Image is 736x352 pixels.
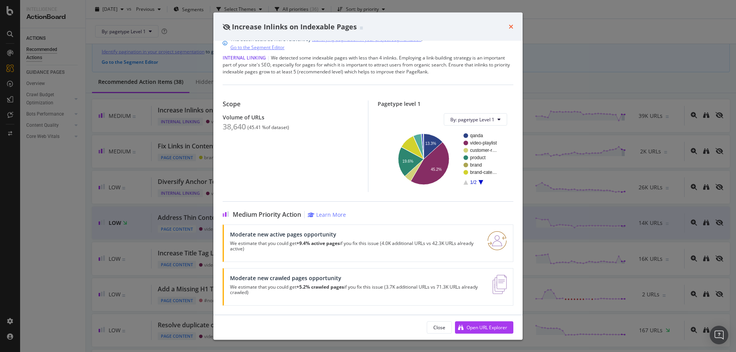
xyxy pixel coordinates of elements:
[450,116,494,122] span: By: pagetype Level 1
[470,180,477,185] text: 1/2
[223,24,230,30] div: eye-slash
[223,35,513,51] div: info banner
[470,155,486,160] text: product
[247,125,289,130] div: ( 45.41 % of dataset )
[487,231,507,250] img: RO06QsNG.png
[230,35,423,51] div: This action could be more relevant by .
[267,54,270,61] span: |
[230,231,478,238] div: Moderate new active pages opportunity
[470,133,483,138] text: qanda
[223,54,513,75] div: We detected some indexable pages with less than 4 inlinks. Employing a link-building strategy is ...
[470,170,497,175] text: brand-cate…
[470,140,497,146] text: video-playlist
[213,12,523,340] div: modal
[360,27,363,29] img: Equal
[223,100,359,108] div: Scope
[492,275,507,294] img: e5DMFwAAAABJRU5ErkJggg==
[230,275,483,281] div: Moderate new crawled pages opportunity
[308,211,346,218] a: Learn More
[223,54,266,61] span: Internal Linking
[296,240,340,247] strong: +9.4% active pages
[467,324,507,330] div: Open URL Explorer
[402,159,413,163] text: 19.6%
[509,22,513,32] div: times
[223,122,246,131] div: 38,640
[378,100,514,107] div: Pagetype level 1
[223,114,359,121] div: Volume of URLs
[384,132,504,186] svg: A chart.
[433,324,445,330] div: Close
[710,326,728,344] div: Open Intercom Messenger
[296,284,344,290] strong: +5.2% crawled pages
[425,141,436,145] text: 13.3%
[455,321,513,333] button: Open URL Explorer
[230,241,478,252] p: We estimate that you could get if you fix this issue (4.0K additional URLs vs 42.3K URLs already ...
[444,113,507,126] button: By: pagetype Level 1
[230,284,483,295] p: We estimate that you could get if you fix this issue (3.7K additional URLs vs 71.3K URLs already ...
[431,167,441,172] text: 45.2%
[230,43,285,51] a: Go to the Segment Editor
[470,162,482,168] text: brand
[427,321,452,333] button: Close
[470,148,497,153] text: customer-r…
[316,211,346,218] div: Learn More
[233,211,301,218] span: Medium Priority Action
[232,22,357,31] span: Increase Inlinks on Indexable Pages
